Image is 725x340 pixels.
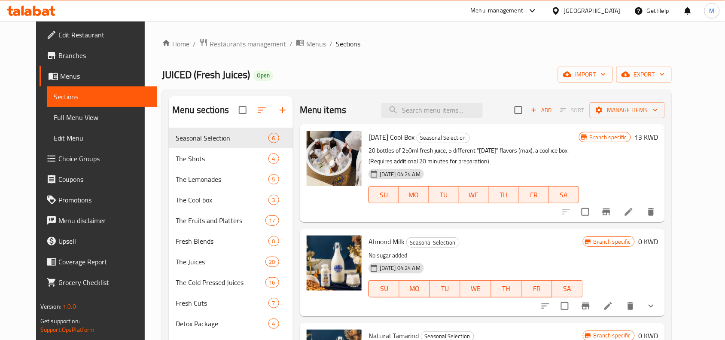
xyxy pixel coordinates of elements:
[471,6,524,16] div: Menu-management
[564,6,621,15] div: [GEOGRAPHIC_DATA]
[433,189,456,201] span: TU
[176,174,268,184] span: The Lemonades
[616,67,672,83] button: export
[176,298,268,308] div: Fresh Cuts
[565,69,606,80] span: import
[558,67,613,83] button: import
[459,186,489,203] button: WE
[176,319,268,329] span: Detox Package
[403,282,426,295] span: MO
[307,236,362,291] img: Almond Milk
[176,153,268,164] div: The Shots
[268,298,279,308] div: items
[162,65,250,84] span: JUICED (Fresh Juices)
[58,50,150,61] span: Branches
[597,105,658,116] span: Manage items
[402,189,426,201] span: MO
[634,131,658,143] h6: 13 KWD
[522,280,552,297] button: FR
[530,105,553,115] span: Add
[60,71,150,81] span: Menus
[376,264,424,272] span: [DATE] 04:24 AM
[40,315,80,327] span: Get support on:
[296,38,326,49] a: Menus
[162,38,672,49] nav: breadcrumb
[252,100,272,120] span: Sort sections
[176,133,268,143] span: Seasonal Selection
[58,277,150,288] span: Grocery Checklist
[272,100,293,120] button: Add section
[40,169,157,190] a: Coupons
[289,39,292,49] li: /
[40,66,157,86] a: Menus
[199,38,286,49] a: Restaurants management
[590,102,665,118] button: Manage items
[586,133,631,141] span: Branch specific
[40,251,157,272] a: Coverage Report
[460,280,491,297] button: WE
[519,186,549,203] button: FR
[265,257,279,267] div: items
[489,186,519,203] button: TH
[268,195,279,205] div: items
[40,231,157,251] a: Upsell
[369,235,405,248] span: Almond Milk
[269,299,279,307] span: 7
[253,70,273,81] div: Open
[369,280,399,297] button: SU
[193,39,196,49] li: /
[417,133,469,143] span: Seasonal Selection
[169,128,293,148] div: Seasonal Selection6
[369,250,583,261] p: No sugar added
[176,236,268,246] span: Fresh Blends
[336,39,360,49] span: Sections
[381,103,483,118] input: search
[172,104,229,116] h2: Menu sections
[54,112,150,123] span: Full Menu View
[464,282,487,295] span: WE
[509,101,527,119] span: Select section
[268,236,279,246] div: items
[406,237,460,248] div: Seasonal Selection
[40,210,157,231] a: Menu disclaimer
[40,45,157,66] a: Branches
[369,186,399,203] button: SU
[268,319,279,329] div: items
[269,155,279,163] span: 4
[266,258,279,266] span: 20
[399,186,429,203] button: MO
[429,186,459,203] button: TU
[58,174,150,184] span: Coupons
[176,257,265,267] div: The Juices
[492,189,515,201] span: TH
[525,282,549,295] span: FR
[646,301,656,311] svg: Show Choices
[40,324,95,335] a: Support.OpsPlatform
[372,189,396,201] span: SU
[522,189,545,201] span: FR
[535,296,556,316] button: sort-choices
[176,277,265,288] div: The Cold Pressed Juices
[169,293,293,313] div: Fresh Cuts7
[63,301,76,312] span: 1.0.0
[169,251,293,272] div: The Juices20
[556,297,574,315] span: Select to update
[552,189,576,201] span: SA
[596,202,617,222] button: Branch-specific-item
[407,238,459,248] span: Seasonal Selection
[210,39,286,49] span: Restaurants management
[491,280,522,297] button: TH
[265,215,279,226] div: items
[641,202,661,222] button: delete
[549,186,579,203] button: SA
[266,279,279,287] span: 16
[329,39,332,49] li: /
[590,238,634,246] span: Branch specific
[369,131,415,144] span: [DATE] Cool Box
[169,124,293,337] nav: Menu sections
[265,277,279,288] div: items
[376,170,424,178] span: [DATE] 04:24 AM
